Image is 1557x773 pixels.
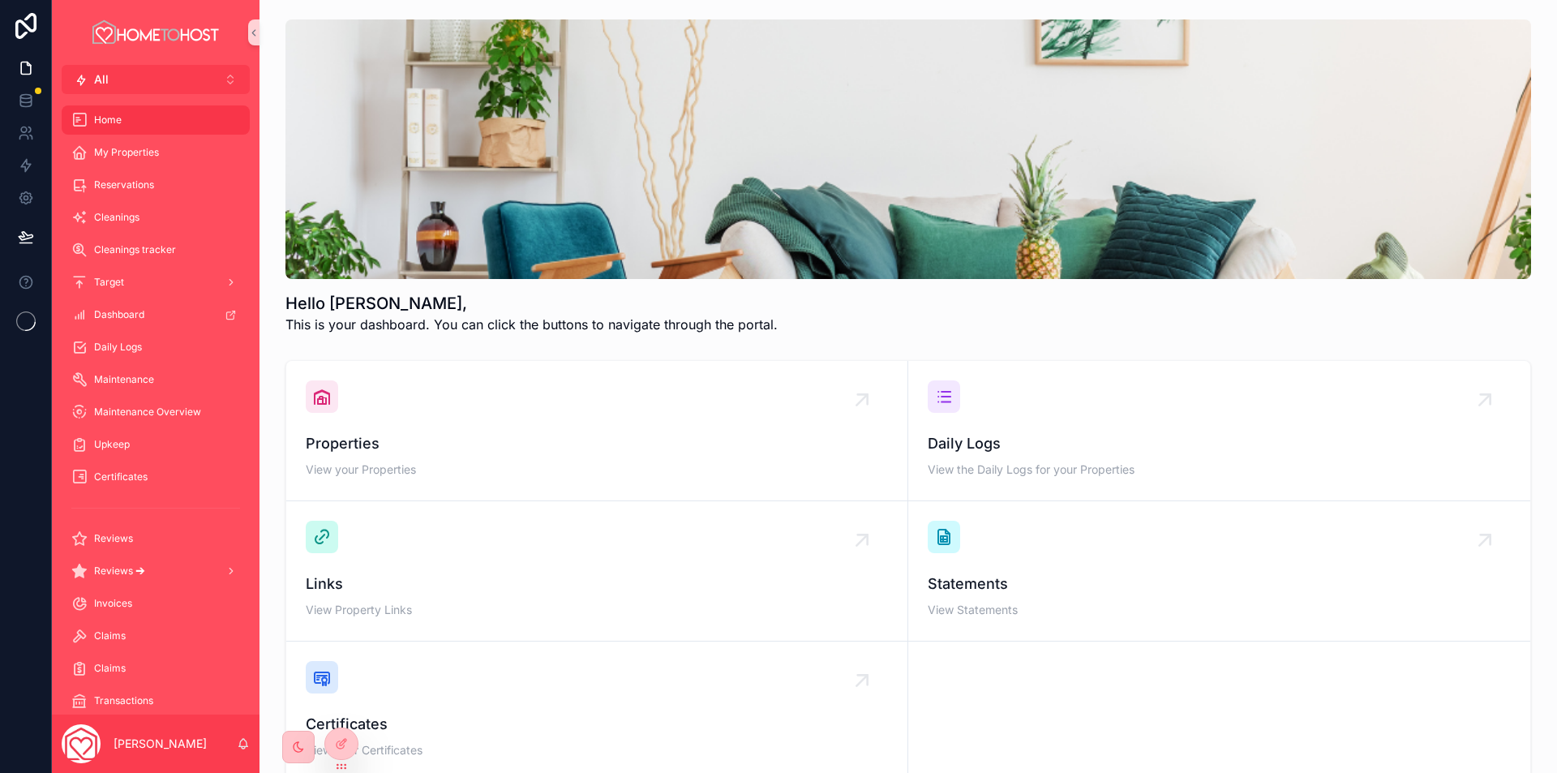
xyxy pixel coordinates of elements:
[94,276,124,289] span: Target
[928,432,1511,455] span: Daily Logs
[62,621,250,651] a: Claims
[928,602,1511,618] span: View Statements
[62,654,250,683] a: Claims
[94,662,126,675] span: Claims
[90,19,221,45] img: App logo
[114,736,207,752] p: [PERSON_NAME]
[94,629,126,642] span: Claims
[62,333,250,362] a: Daily Logs
[62,589,250,618] a: Invoices
[62,686,250,715] a: Transactions
[306,573,888,595] span: Links
[94,178,154,191] span: Reservations
[62,138,250,167] a: My Properties
[285,292,778,315] h1: Hello [PERSON_NAME],
[94,470,148,483] span: Certificates
[62,300,250,329] a: Dashboard
[286,501,908,642] a: LinksView Property Links
[52,94,259,715] div: scrollable content
[62,430,250,459] a: Upkeep
[94,211,139,224] span: Cleanings
[94,438,130,451] span: Upkeep
[94,597,132,610] span: Invoices
[94,146,159,159] span: My Properties
[94,406,201,419] span: Maintenance Overview
[306,713,888,736] span: Certificates
[94,71,109,88] span: All
[62,235,250,264] a: Cleanings tracker
[285,315,778,334] span: This is your dashboard. You can click the buttons to navigate through the portal.
[94,114,122,127] span: Home
[286,361,908,501] a: PropertiesView your Properties
[306,742,888,758] span: View your Certificates
[94,565,145,578] span: Reviews 🡪
[306,462,888,478] span: View your Properties
[94,243,176,256] span: Cleanings tracker
[94,308,144,321] span: Dashboard
[62,365,250,394] a: Maintenance
[94,694,153,707] span: Transactions
[306,432,888,455] span: Properties
[62,65,250,94] button: Select Button
[62,462,250,492] a: Certificates
[928,573,1511,595] span: Statements
[62,203,250,232] a: Cleanings
[94,373,154,386] span: Maintenance
[94,532,133,545] span: Reviews
[908,361,1530,501] a: Daily LogsView the Daily Logs for your Properties
[62,268,250,297] a: Target
[62,170,250,200] a: Reservations
[62,524,250,553] a: Reviews
[94,341,142,354] span: Daily Logs
[62,556,250,586] a: Reviews 🡪
[928,462,1511,478] span: View the Daily Logs for your Properties
[306,602,888,618] span: View Property Links
[62,397,250,427] a: Maintenance Overview
[908,501,1530,642] a: StatementsView Statements
[62,105,250,135] a: Home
